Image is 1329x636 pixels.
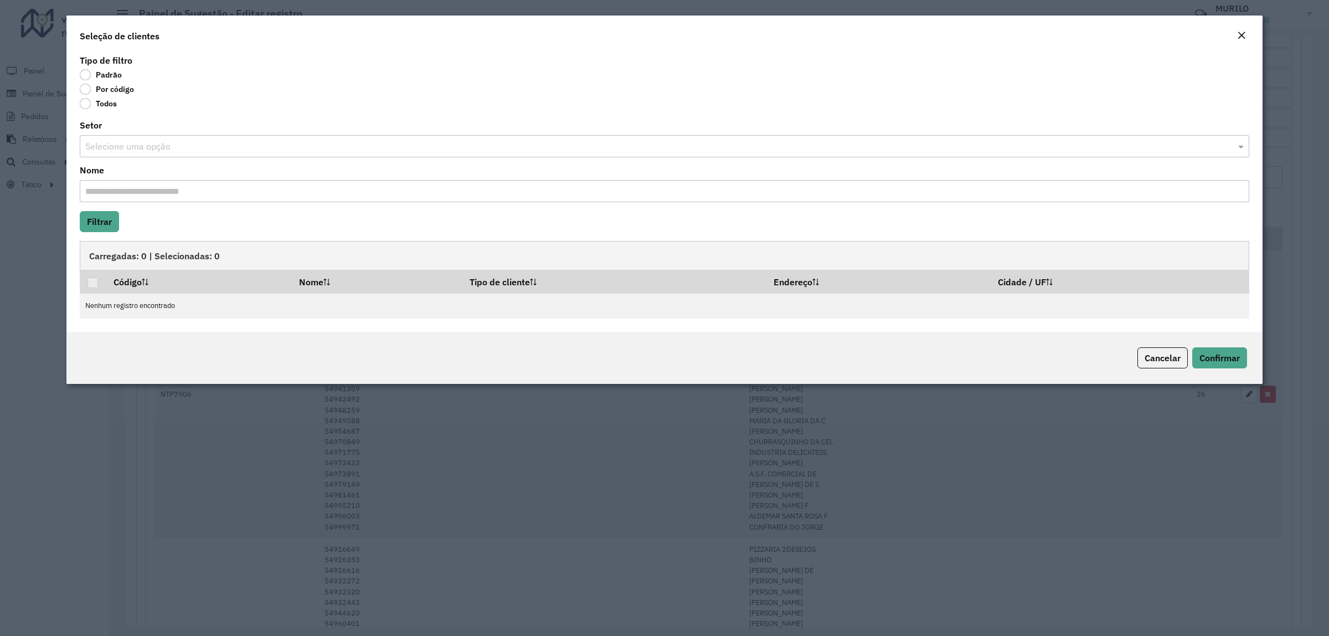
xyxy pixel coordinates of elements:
button: Filtrar [80,211,119,232]
button: Cancelar [1137,347,1188,368]
label: Tipo de filtro [80,54,132,67]
th: Tipo de cliente [462,270,766,293]
th: Cidade / UF [990,270,1249,293]
div: Carregadas: 0 | Selecionadas: 0 [80,241,1249,270]
label: Por código [80,84,134,95]
label: Setor [80,119,102,132]
label: Nome [80,163,104,177]
em: Fechar [1237,31,1246,40]
button: Confirmar [1192,347,1247,368]
label: Todos [80,98,117,109]
button: Close [1234,29,1249,43]
h4: Seleção de clientes [80,29,159,43]
th: Nome [291,270,462,293]
td: Nenhum registro encontrado [80,294,1249,319]
span: Confirmar [1199,352,1240,363]
span: Cancelar [1145,352,1181,363]
label: Padrão [80,69,122,80]
th: Código [106,270,291,293]
th: Endereço [766,270,990,293]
